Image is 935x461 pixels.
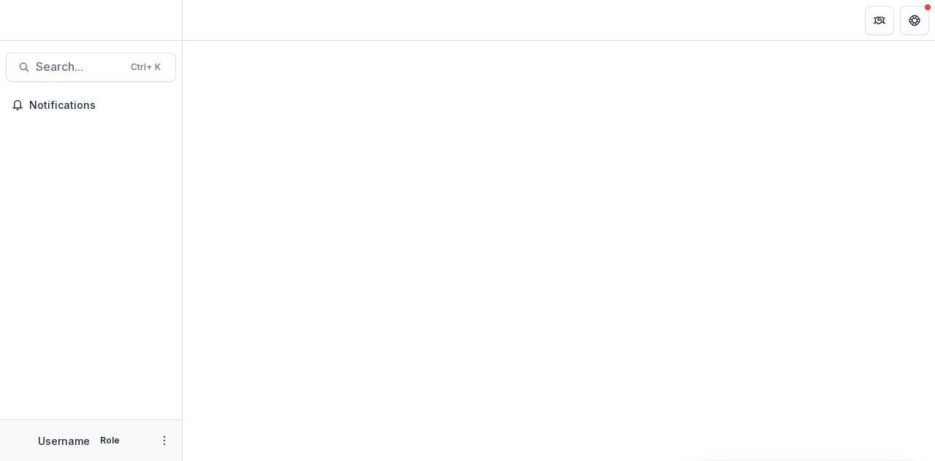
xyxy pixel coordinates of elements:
button: More [156,432,173,449]
button: Get Help [900,6,929,35]
button: Search... [6,53,176,82]
div: Ctrl + K [128,59,164,75]
p: Username [38,433,90,449]
button: Notifications [6,94,176,117]
p: Role [96,434,124,447]
span: Search... [36,60,122,74]
button: Partners [865,6,894,35]
span: Notifications [29,99,170,112]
